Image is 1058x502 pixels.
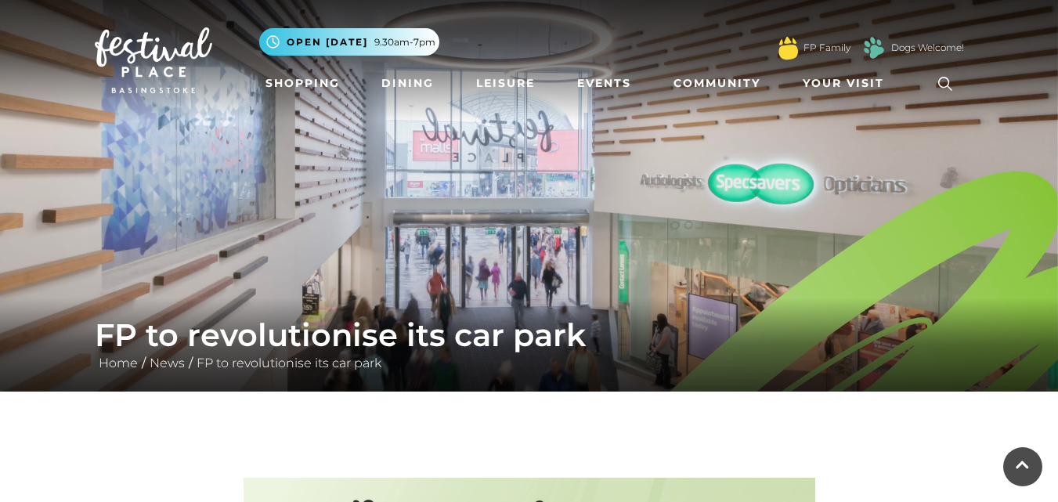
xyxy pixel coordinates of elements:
[803,41,850,55] a: FP Family
[667,69,767,98] a: Community
[83,316,976,373] div: / /
[287,35,368,49] span: Open [DATE]
[374,35,435,49] span: 9.30am-7pm
[891,41,964,55] a: Dogs Welcome!
[259,69,346,98] a: Shopping
[796,69,898,98] a: Your Visit
[95,356,142,370] a: Home
[146,356,189,370] a: News
[571,69,637,98] a: Events
[375,69,440,98] a: Dining
[470,69,541,98] a: Leisure
[803,75,884,92] span: Your Visit
[193,356,385,370] a: FP to revolutionise its car park
[95,316,964,354] h1: FP to revolutionise its car park
[95,27,212,93] img: Festival Place Logo
[259,28,439,56] button: Open [DATE] 9.30am-7pm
